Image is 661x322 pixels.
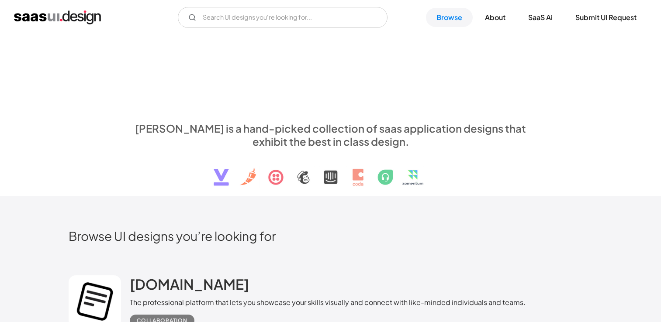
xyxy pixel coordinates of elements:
[178,7,388,28] form: Email Form
[130,275,249,293] h2: [DOMAIN_NAME]
[130,275,249,297] a: [DOMAIN_NAME]
[130,46,532,113] h1: Explore SaaS UI design patterns & interactions.
[474,8,516,27] a: About
[69,228,593,243] h2: Browse UI designs you’re looking for
[565,8,647,27] a: Submit UI Request
[130,297,526,308] div: The professional platform that lets you showcase your skills visually and connect with like-minde...
[518,8,563,27] a: SaaS Ai
[426,8,473,27] a: Browse
[198,148,463,193] img: text, icon, saas logo
[130,122,532,148] div: [PERSON_NAME] is a hand-picked collection of saas application designs that exhibit the best in cl...
[14,10,101,24] a: home
[178,7,388,28] input: Search UI designs you're looking for...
